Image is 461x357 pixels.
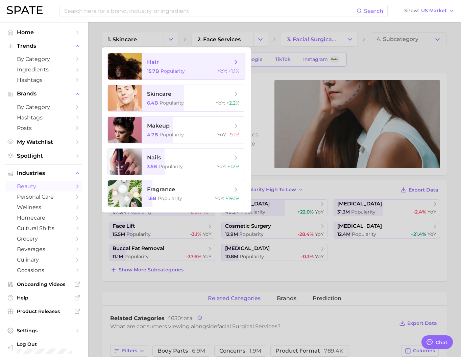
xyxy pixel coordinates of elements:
[147,68,159,74] span: 15.7b
[17,77,71,83] span: Hashtags
[226,100,240,106] span: +2.2%
[17,236,71,242] span: grocery
[17,170,71,176] span: Industries
[17,43,71,49] span: Trends
[17,225,71,231] span: cultural shifts
[17,246,71,252] span: beverages
[5,54,82,64] a: by Category
[7,6,43,14] img: SPATE
[159,163,183,170] span: Popularity
[147,59,159,65] span: hair
[421,9,447,13] span: US Market
[17,153,71,159] span: Spotlight
[5,293,82,303] a: Help
[5,64,82,75] a: Ingredients
[5,27,82,38] a: Home
[5,265,82,275] a: occasions
[64,5,357,17] input: Search here for a brand, industry, or ingredient
[5,202,82,213] a: wellness
[216,100,225,106] span: YoY :
[225,195,240,201] span: +19.1%
[5,233,82,244] a: grocery
[217,132,227,138] span: YoY :
[17,56,71,62] span: by Category
[147,154,161,161] span: nails
[404,9,419,13] span: Show
[160,100,184,106] span: Popularity
[5,123,82,133] a: Posts
[5,326,82,336] a: Settings
[147,100,158,106] span: 6.4b
[17,341,77,347] span: Log Out
[17,91,71,97] span: Brands
[158,195,182,201] span: Popularity
[147,132,158,138] span: 4.7b
[17,194,71,200] span: personal care
[5,213,82,223] a: homecare
[5,151,82,161] a: Spotlight
[5,137,82,147] a: My Watchlist
[161,68,185,74] span: Popularity
[5,168,82,178] button: Industries
[17,308,71,314] span: Product Releases
[160,132,184,138] span: Popularity
[147,91,171,97] span: skincare
[5,306,82,316] a: Product Releases
[17,281,71,287] span: Onboarding Videos
[102,47,251,213] ul: Change Category
[5,223,82,233] a: cultural shifts
[17,104,71,110] span: by Category
[228,132,240,138] span: -9.1%
[5,89,82,99] button: Brands
[403,6,456,15] button: ShowUS Market
[5,102,82,112] a: by Category
[17,114,71,121] span: Hashtags
[17,183,71,189] span: beauty
[215,195,224,201] span: YoY :
[5,112,82,123] a: Hashtags
[17,125,71,131] span: Posts
[147,195,156,201] span: 1.6b
[147,122,170,129] span: makeup
[5,244,82,254] a: beverages
[17,295,71,301] span: Help
[17,267,71,273] span: occasions
[17,256,71,263] span: culinary
[5,41,82,51] button: Trends
[147,186,175,193] span: fragrance
[218,68,227,74] span: YoY :
[5,181,82,192] a: beauty
[227,163,240,170] span: +1.2%
[5,339,82,356] a: Log out. Currently logged in with e-mail doyeon@spate.nyc.
[364,8,383,14] span: Search
[5,75,82,85] a: Hashtags
[17,328,71,334] span: Settings
[17,204,71,210] span: wellness
[17,215,71,221] span: homecare
[17,66,71,73] span: Ingredients
[5,192,82,202] a: personal care
[5,254,82,265] a: culinary
[5,279,82,289] a: Onboarding Videos
[217,163,226,170] span: YoY :
[17,29,71,36] span: Home
[17,139,71,145] span: My Watchlist
[147,163,157,170] span: 3.5b
[228,68,240,74] span: +1.1%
